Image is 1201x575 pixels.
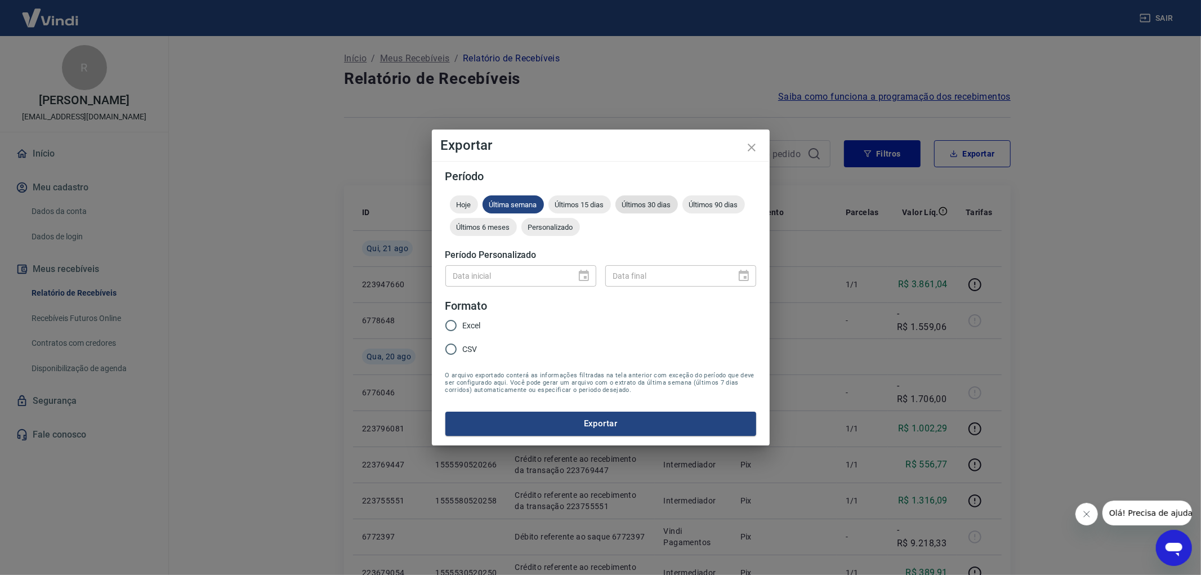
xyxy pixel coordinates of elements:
[1156,530,1192,566] iframe: Botão para abrir a janela de mensagens
[445,412,756,435] button: Exportar
[1102,501,1192,525] iframe: Mensagem da empresa
[483,195,544,213] div: Última semana
[445,298,488,314] legend: Formato
[463,320,481,332] span: Excel
[445,265,568,286] input: DD/MM/YYYY
[450,218,517,236] div: Últimos 6 meses
[615,200,678,209] span: Últimos 30 dias
[682,195,745,213] div: Últimos 90 dias
[548,195,611,213] div: Últimos 15 dias
[483,200,544,209] span: Última semana
[1075,503,1098,525] iframe: Fechar mensagem
[450,200,478,209] span: Hoje
[521,218,580,236] div: Personalizado
[463,344,477,355] span: CSV
[450,195,478,213] div: Hoje
[548,200,611,209] span: Últimos 15 dias
[682,200,745,209] span: Últimos 90 dias
[521,223,580,231] span: Personalizado
[615,195,678,213] div: Últimos 30 dias
[738,134,765,161] button: close
[445,372,756,394] span: O arquivo exportado conterá as informações filtradas na tela anterior com exceção do período que ...
[445,249,756,261] h5: Período Personalizado
[450,223,517,231] span: Últimos 6 meses
[7,8,95,17] span: Olá! Precisa de ajuda?
[441,139,761,152] h4: Exportar
[605,265,728,286] input: DD/MM/YYYY
[445,171,756,182] h5: Período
